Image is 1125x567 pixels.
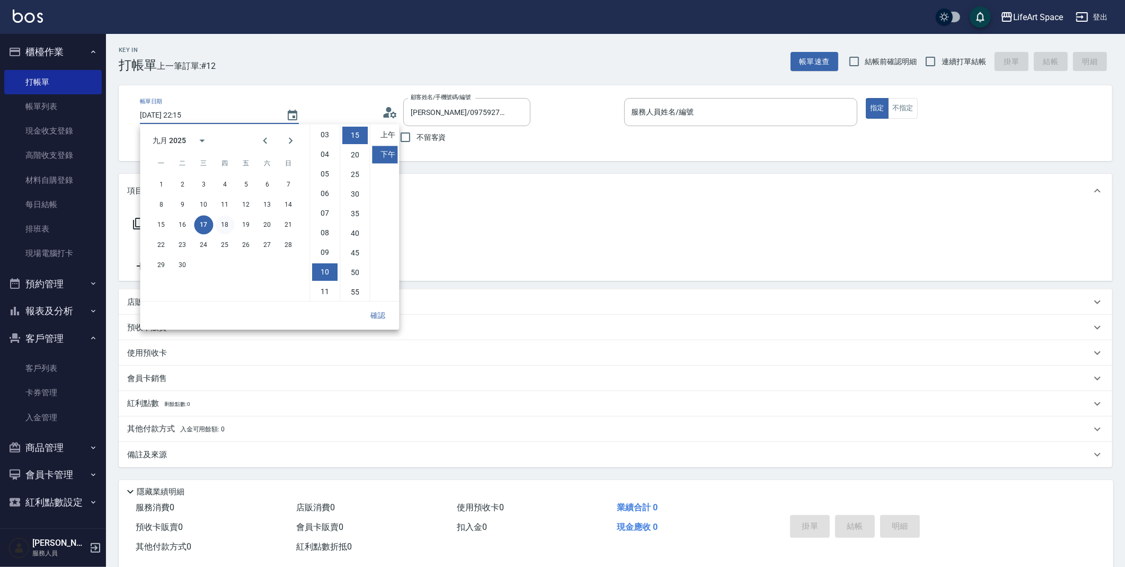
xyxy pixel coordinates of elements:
[127,185,159,197] p: 項目消費
[215,235,234,254] button: 25
[4,434,102,462] button: 商品管理
[173,175,192,194] button: 2
[342,166,368,183] li: 25 minutes
[4,70,102,94] a: 打帳單
[119,174,1112,208] div: 項目消費
[342,146,368,164] li: 20 minutes
[970,6,991,28] button: save
[342,107,368,125] li: 10 minutes
[280,103,305,128] button: Choose date, selected date is 2025-09-17
[312,263,338,281] li: 10 hours
[140,107,276,124] input: YYYY/MM/DD hh:mm
[8,537,30,559] img: Person
[617,522,658,532] span: 現金應收 0
[296,522,343,532] span: 會員卡販賣 0
[4,405,102,430] a: 入金管理
[136,542,191,552] span: 其他付款方式 0
[279,195,298,214] button: 14
[4,380,102,405] a: 卡券管理
[152,175,171,194] button: 1
[312,244,338,261] li: 9 hours
[32,538,86,548] h5: [PERSON_NAME]
[278,128,303,153] button: Next month
[127,348,167,359] p: 使用預收卡
[173,153,192,174] span: 星期二
[127,297,159,308] p: 店販銷售
[4,356,102,380] a: 客戶列表
[340,124,369,301] ul: Select minutes
[194,153,213,174] span: 星期三
[137,486,184,498] p: 隱藏業績明細
[173,255,192,274] button: 30
[312,283,338,300] li: 11 hours
[4,489,102,516] button: 紅利點數設定
[4,217,102,241] a: 排班表
[791,52,838,72] button: 帳單速查
[136,522,183,532] span: 預收卡販賣 0
[4,270,102,298] button: 預約管理
[236,215,255,234] button: 19
[258,215,277,234] button: 20
[312,185,338,202] li: 6 hours
[296,542,352,552] span: 紅利點數折抵 0
[236,175,255,194] button: 5
[279,175,298,194] button: 7
[258,195,277,214] button: 13
[888,98,918,119] button: 不指定
[342,205,368,223] li: 35 minutes
[215,175,234,194] button: 4
[119,58,157,73] h3: 打帳單
[32,548,86,558] p: 服務人員
[4,297,102,325] button: 報表及分析
[279,215,298,234] button: 21
[996,6,1067,28] button: LifeArt Space
[119,315,1112,340] div: 預收卡販賣
[127,423,225,435] p: 其他付款方式
[119,289,1112,315] div: 店販銷售
[180,426,225,433] span: 入金可用餘額: 0
[372,126,397,144] li: 上午
[215,195,234,214] button: 11
[258,175,277,194] button: 6
[127,449,167,460] p: 備註及來源
[119,417,1112,442] div: 其他付款方式入金可用餘額: 0
[342,127,368,144] li: 15 minutes
[140,98,162,105] label: 帳單日期
[13,10,43,23] img: Logo
[252,128,278,153] button: Previous month
[127,398,190,410] p: 紅利點數
[279,235,298,254] button: 28
[194,235,213,254] button: 24
[215,153,234,174] span: 星期四
[369,124,399,301] ul: Select meridiem
[342,244,368,262] li: 45 minutes
[164,401,191,407] span: 剩餘點數: 0
[157,59,216,73] span: 上一筆訂單:#12
[136,502,174,512] span: 服務消費 0
[258,153,277,174] span: 星期六
[152,195,171,214] button: 8
[342,185,368,203] li: 30 minutes
[865,56,917,67] span: 結帳前確認明細
[173,215,192,234] button: 16
[457,522,487,532] span: 扣入金 0
[1013,11,1063,24] div: LifeArt Space
[119,442,1112,467] div: 備註及來源
[942,56,986,67] span: 連續打單結帳
[194,175,213,194] button: 3
[1071,7,1112,27] button: 登出
[372,146,397,163] li: 下午
[310,124,340,301] ul: Select hours
[236,153,255,174] span: 星期五
[617,502,658,512] span: 業績合計 0
[361,306,395,325] button: 確認
[866,98,889,119] button: 指定
[279,153,298,174] span: 星期日
[4,119,102,143] a: 現金收支登錄
[342,225,368,242] li: 40 minutes
[119,47,157,54] h2: Key In
[119,340,1112,366] div: 使用預收卡
[215,215,234,234] button: 18
[342,264,368,281] li: 50 minutes
[194,195,213,214] button: 10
